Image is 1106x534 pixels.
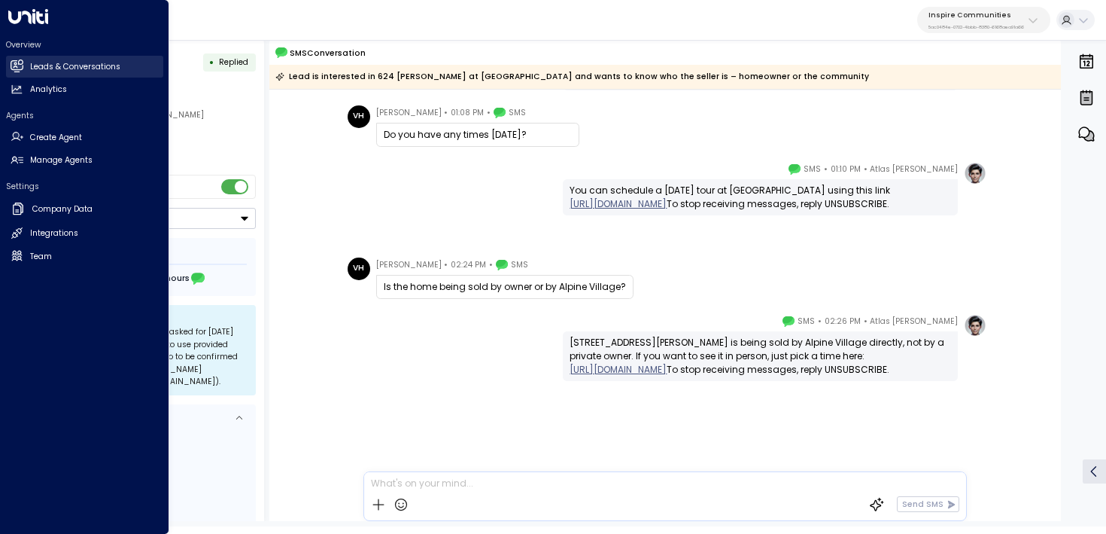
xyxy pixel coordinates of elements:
h2: Analytics [30,84,67,96]
span: [PERSON_NAME] [376,105,442,121]
a: Team [6,246,163,267]
span: Atlas [PERSON_NAME] [870,162,958,177]
a: Analytics [6,79,163,101]
span: Atlas [PERSON_NAME] [870,314,958,329]
h2: Team [30,251,52,263]
span: • [824,162,828,177]
span: Replied [219,56,248,68]
div: Lead is interested in 624 [PERSON_NAME] at [GEOGRAPHIC_DATA] and wants to know who the seller is ... [275,69,869,84]
h2: Leads & Conversations [30,61,120,73]
h2: Company Data [32,203,93,215]
span: • [487,105,491,121]
span: SMS [511,258,528,273]
span: • [864,162,867,177]
span: • [444,258,448,273]
div: VH [348,258,370,280]
a: Company Data [6,197,163,221]
h2: Overview [6,39,163,50]
button: Inspire Communities5ac0484e-0702-4bbb-8380-6168aea91a66 [917,7,1050,33]
a: Create Agent [6,127,163,148]
h2: Integrations [30,227,78,240]
span: [PERSON_NAME] [376,258,442,273]
div: [STREET_ADDRESS][PERSON_NAME] is being sold by Alpine Village directly, not by a private owner. I... [570,336,951,377]
a: Integrations [6,223,163,245]
div: • [209,52,214,72]
a: [URL][DOMAIN_NAME] [570,197,667,211]
span: 02:24 PM [451,258,486,273]
span: 01:08 PM [451,105,484,121]
span: • [444,105,448,121]
span: SMS Conversation [290,47,366,60]
div: Is the home being sold by owner or by Alpine Village? [384,280,626,294]
div: You can schedule a [DATE] tour at [GEOGRAPHIC_DATA] using this link To stop receiving messages, r... [570,184,951,211]
h2: Create Agent [30,132,82,144]
span: • [818,314,822,329]
h2: Agents [6,110,163,121]
h2: Manage Agents [30,154,93,166]
div: VH [348,105,370,128]
span: SMS [798,314,815,329]
p: Inspire Communities [928,11,1024,20]
span: • [864,314,867,329]
img: profile-logo.png [964,314,986,337]
span: SMS [804,162,821,177]
img: profile-logo.png [964,162,986,185]
div: Do you have any times [DATE]? [384,128,572,142]
span: SMS [509,105,526,121]
p: 5ac0484e-0702-4bbb-8380-6168aea91a66 [928,24,1024,30]
a: [URL][DOMAIN_NAME] [570,363,667,377]
span: 02:26 PM [825,314,861,329]
a: Manage Agents [6,150,163,172]
a: Leads & Conversations [6,56,163,78]
span: 01:10 PM [831,162,861,177]
h2: Settings [6,181,163,192]
span: • [489,258,493,273]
